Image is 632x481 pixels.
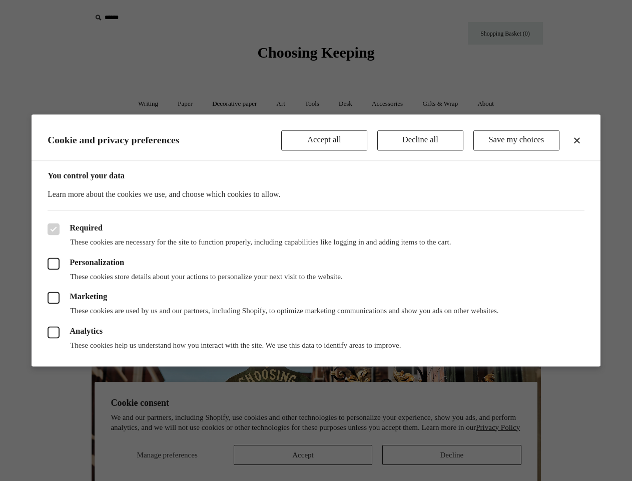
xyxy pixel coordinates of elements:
label: Required [48,223,584,235]
button: Close dialog [571,134,583,146]
button: Accept all [281,130,367,150]
p: These cookies store details about your actions to personalize your next visit to the website. [48,272,584,282]
p: These cookies are necessary for the site to function properly, including capabilities like loggin... [48,238,584,248]
button: Decline all [377,130,463,150]
p: These cookies help us understand how you interact with the site. We use this data to identify are... [48,341,584,351]
button: Save my choices [473,130,559,150]
p: These cookies are used by us and our partners, including Shopify, to optimize marketing communica... [48,307,584,317]
label: Marketing [48,292,584,304]
label: Analytics [48,326,584,338]
p: Learn more about the cookies we use, and choose which cookies to allow. [48,188,584,200]
label: Personalization [48,258,584,270]
h3: You control your data [48,171,584,181]
h2: Cookie and privacy preferences [48,135,281,146]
